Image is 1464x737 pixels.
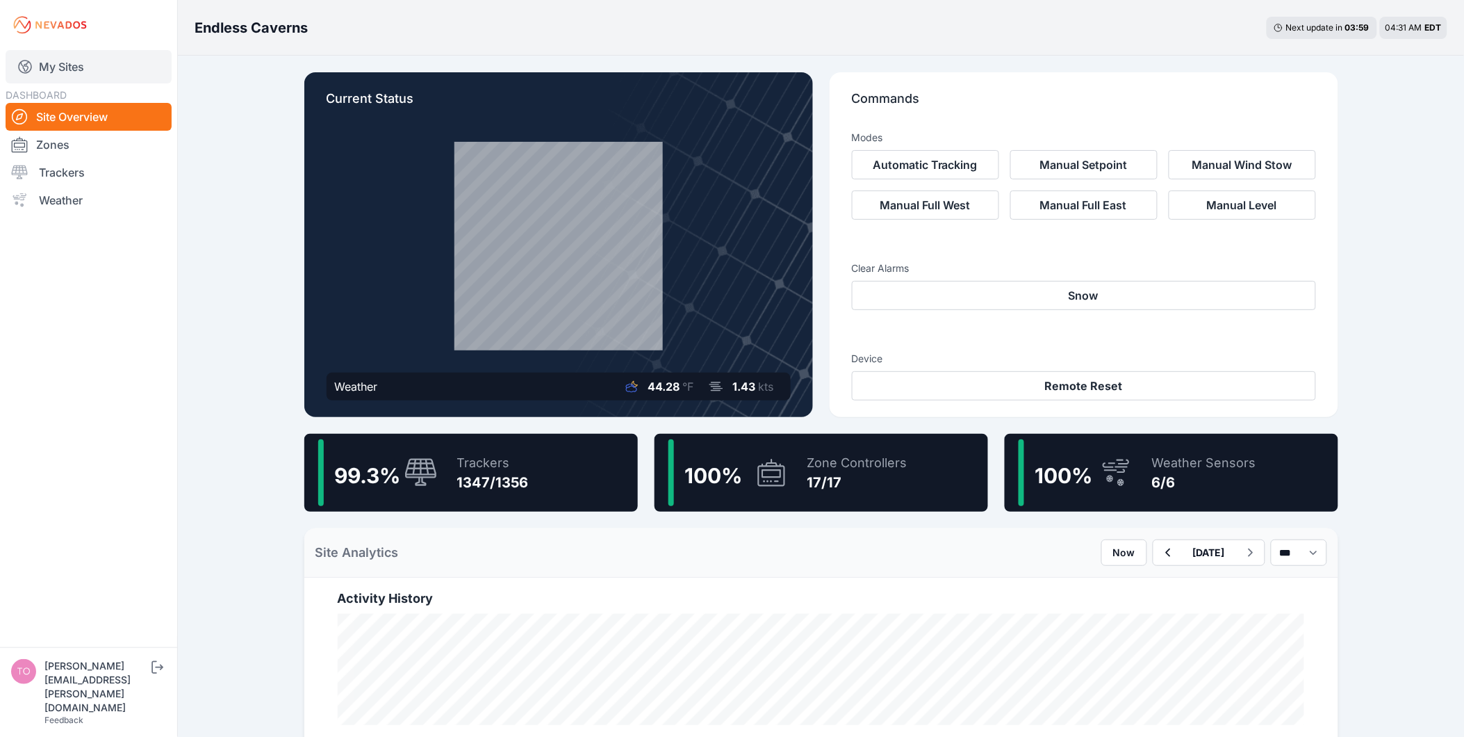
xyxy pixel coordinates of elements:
[852,352,1316,366] h3: Device
[1035,463,1093,488] span: 100 %
[6,89,67,101] span: DASHBOARD
[852,281,1316,310] button: Snow
[1010,150,1158,179] button: Manual Setpoint
[1425,22,1442,33] span: EDT
[195,10,308,46] nav: Breadcrumb
[457,473,529,492] div: 1347/1356
[685,463,743,488] span: 100 %
[1005,434,1338,512] a: 100%Weather Sensors6/6
[852,371,1316,400] button: Remote Reset
[44,659,149,715] div: [PERSON_NAME][EMAIL_ADDRESS][PERSON_NAME][DOMAIN_NAME]
[11,14,89,36] img: Nevados
[733,380,756,394] span: 1.43
[1169,150,1316,179] button: Manual Wind Stow
[852,191,999,220] button: Manual Full West
[315,543,399,562] h2: Site Analytics
[6,103,172,131] a: Site Overview
[852,261,1316,275] h3: Clear Alarms
[852,89,1316,120] p: Commands
[1345,22,1370,33] div: 03 : 59
[6,186,172,214] a: Weather
[327,89,791,120] p: Current Status
[1101,540,1147,566] button: Now
[1286,22,1343,33] span: Next update in
[852,131,883,145] h3: Modes
[1385,22,1422,33] span: 04:31 AM
[807,473,907,492] div: 17/17
[335,463,401,488] span: 99.3 %
[1152,473,1256,492] div: 6/6
[683,380,694,394] span: °F
[1010,191,1158,220] button: Manual Full East
[11,659,36,684] img: tomasz.barcz@energix-group.com
[6,159,172,186] a: Trackers
[1182,540,1236,565] button: [DATE]
[44,715,83,725] a: Feedback
[807,453,907,473] div: Zone Controllers
[304,434,638,512] a: 99.3%Trackers1347/1356
[457,453,529,473] div: Trackers
[335,378,378,395] div: Weather
[852,150,999,179] button: Automatic Tracking
[6,131,172,159] a: Zones
[648,380,680,394] span: 44.28
[1169,191,1316,220] button: Manual Level
[1152,453,1256,473] div: Weather Sensors
[338,589,1305,608] h2: Activity History
[6,50,172,83] a: My Sites
[195,18,308,38] h3: Endless Caverns
[655,434,988,512] a: 100%Zone Controllers17/17
[759,380,774,394] span: kts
